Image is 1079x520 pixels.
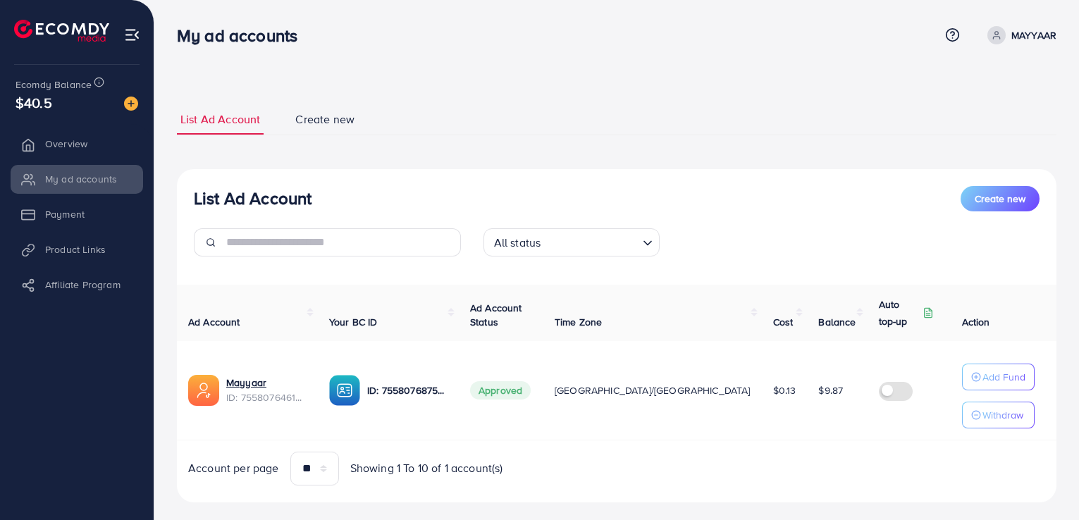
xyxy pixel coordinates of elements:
[180,111,260,128] span: List Ad Account
[470,301,522,329] span: Ad Account Status
[194,188,312,209] h3: List Ad Account
[982,407,1023,423] p: Withdraw
[226,376,266,390] a: Mayyaar
[329,375,360,406] img: ic-ba-acc.ded83a64.svg
[188,315,240,329] span: Ad Account
[962,315,990,329] span: Action
[188,460,279,476] span: Account per page
[177,25,309,46] h3: My ad accounts
[491,233,544,253] span: All status
[483,228,660,256] div: Search for option
[879,296,920,330] p: Auto top-up
[555,383,751,397] span: [GEOGRAPHIC_DATA]/[GEOGRAPHIC_DATA]
[14,20,109,42] img: logo
[16,78,92,92] span: Ecomdy Balance
[961,186,1040,211] button: Create new
[818,315,856,329] span: Balance
[350,460,503,476] span: Showing 1 To 10 of 1 account(s)
[124,27,140,43] img: menu
[226,390,307,404] span: ID: 7558076461861748744
[962,364,1035,390] button: Add Fund
[818,383,843,397] span: $9.87
[773,383,796,397] span: $0.13
[555,315,602,329] span: Time Zone
[295,111,354,128] span: Create new
[16,92,52,113] span: $40.5
[226,376,307,404] div: <span class='underline'>Mayyaar </span></br>7558076461861748744
[773,315,794,329] span: Cost
[975,192,1025,206] span: Create new
[329,315,378,329] span: Your BC ID
[188,375,219,406] img: ic-ads-acc.e4c84228.svg
[982,26,1056,44] a: MAYYAAR
[545,230,636,253] input: Search for option
[470,381,531,400] span: Approved
[367,382,448,399] p: ID: 7558076875252318215
[1011,27,1056,44] p: MAYYAAR
[962,402,1035,428] button: Withdraw
[982,369,1025,385] p: Add Fund
[124,97,138,111] img: image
